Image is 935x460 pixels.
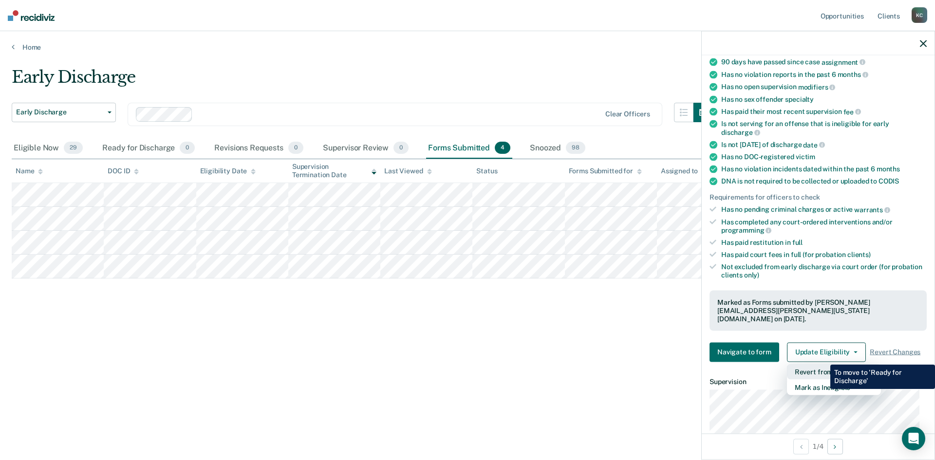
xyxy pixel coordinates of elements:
div: Not excluded from early discharge via court order (for probation clients [721,262,927,279]
div: Clear officers [605,110,650,118]
span: fee [843,108,861,115]
div: Snoozed [528,138,587,159]
span: specialty [785,95,814,103]
span: Early Discharge [16,108,104,116]
button: Navigate to form [710,342,779,362]
div: Open Intercom Messenger [902,427,925,450]
span: full [792,239,803,246]
span: only) [744,271,759,278]
span: 29 [64,142,83,154]
span: warrants [854,206,890,214]
span: programming [721,226,771,234]
span: modifiers [798,83,836,91]
div: Requirements for officers to check [710,193,927,202]
span: clients) [847,251,871,258]
div: Has no sex offender [721,95,927,103]
div: 90 days have passed since case [721,58,927,67]
div: K C [912,7,927,23]
span: assignment [822,58,865,66]
div: Has paid their most recent supervision [721,107,927,116]
button: Revert from Submitted [787,364,881,379]
span: 0 [288,142,303,154]
div: Has no pending criminal charges or active [721,205,927,214]
div: Revisions Requests [212,138,305,159]
span: months [877,165,900,173]
div: Assigned to [661,167,707,175]
span: 98 [566,142,585,154]
div: DNA is not required to be collected or uploaded to [721,177,927,185]
img: Recidiviz [8,10,55,21]
a: Navigate to form link [710,342,783,362]
div: Has no violation incidents dated within the past 6 [721,165,927,173]
span: date [803,141,824,148]
div: Is not serving for an offense that is ineligible for early [721,120,927,136]
a: Home [12,43,923,52]
div: DOC ID [108,167,139,175]
span: 0 [180,142,195,154]
div: 1 / 4 [702,433,935,459]
span: victim [796,153,815,161]
button: Mark as Ineligible [787,379,881,395]
span: 4 [495,142,510,154]
div: Early Discharge [12,67,713,95]
div: Supervision Termination Date [292,163,376,179]
span: CODIS [879,177,899,185]
div: Is not [DATE] of discharge [721,140,927,149]
div: Has paid restitution in [721,239,927,247]
span: Revert Changes [870,348,920,356]
div: Has completed any court-ordered interventions and/or [721,218,927,234]
div: Has no violation reports in the past 6 [721,70,927,79]
button: Previous Opportunity [793,439,809,454]
span: discharge [721,129,760,136]
button: Next Opportunity [827,439,843,454]
div: Name [16,167,43,175]
div: Supervisor Review [321,138,411,159]
div: Has no open supervision [721,83,927,92]
div: Eligibility Date [200,167,256,175]
button: Update Eligibility [787,342,866,362]
div: Marked as Forms submitted by [PERSON_NAME][EMAIL_ADDRESS][PERSON_NAME][US_STATE][DOMAIN_NAME] on ... [717,298,919,323]
span: months [838,71,868,78]
div: Has no DOC-registered [721,153,927,161]
div: Forms Submitted [426,138,512,159]
div: Eligible Now [12,138,85,159]
dt: Supervision [710,377,927,386]
div: Status [476,167,497,175]
div: Ready for Discharge [100,138,197,159]
div: Last Viewed [384,167,431,175]
div: Has paid court fees in full (for probation [721,251,927,259]
span: 0 [393,142,409,154]
div: Forms Submitted for [569,167,642,175]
